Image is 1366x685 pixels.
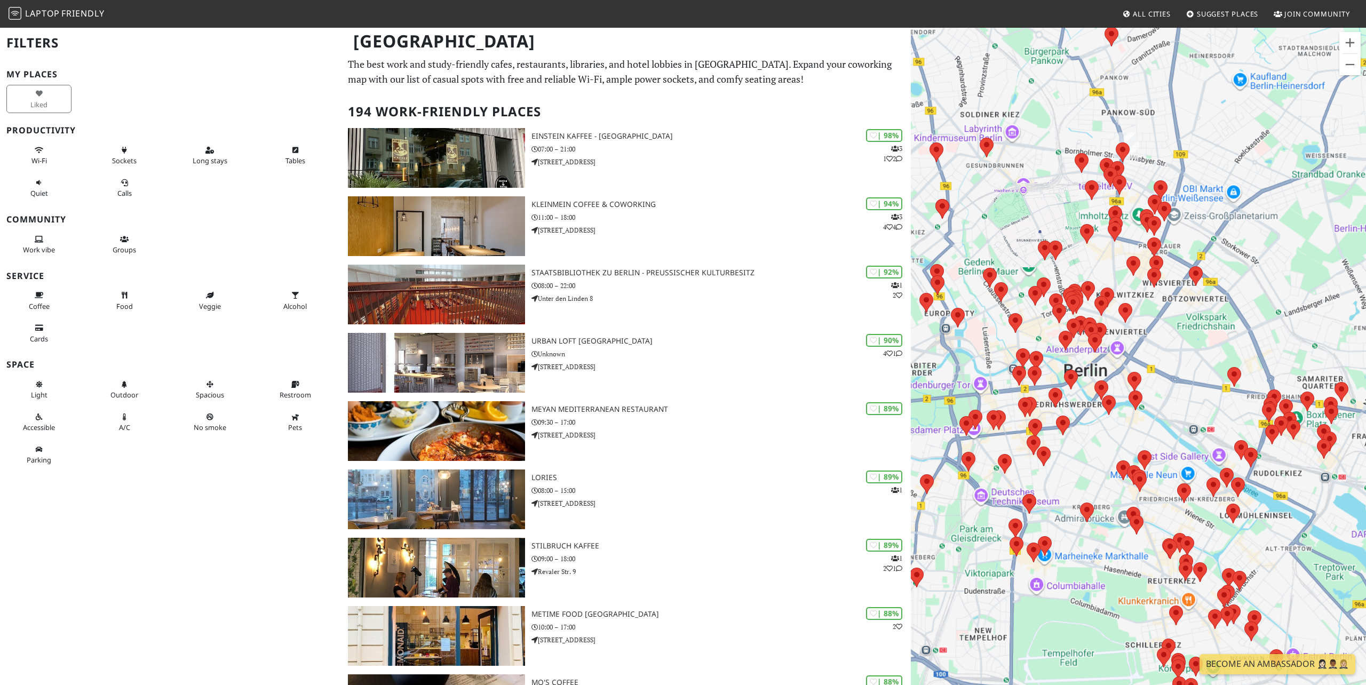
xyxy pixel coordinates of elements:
[531,473,911,482] h3: Lories
[531,293,911,304] p: Unter den Linden 8
[341,265,911,324] a: Staatsbibliothek zu Berlin - Preußischer Kulturbesitz | 92% 12 Staatsbibliothek zu Berlin - Preuß...
[110,390,138,400] span: Outdoor area
[6,125,335,136] h3: Productivity
[348,95,904,128] h2: 194 Work-Friendly Places
[6,230,72,259] button: Work vibe
[92,408,157,436] button: A/C
[531,337,911,346] h3: URBAN LOFT [GEOGRAPHIC_DATA]
[866,129,902,141] div: | 98%
[1200,654,1355,674] a: Become an Ambassador 🤵🏻‍♀️🤵🏾‍♂️🤵🏼‍♀️
[92,230,157,259] button: Groups
[531,362,911,372] p: [STREET_ADDRESS]
[31,390,47,400] span: Natural light
[531,485,911,496] p: 08:00 – 15:00
[531,349,911,359] p: Unknown
[177,408,242,436] button: No smoke
[27,455,51,465] span: Parking
[92,141,157,170] button: Sockets
[348,469,525,529] img: Lories
[9,7,21,20] img: LaptopFriendly
[194,423,226,432] span: Smoke free
[92,286,157,315] button: Food
[531,567,911,577] p: Revaler Str. 9
[531,144,911,154] p: 07:00 – 21:00
[891,280,902,300] p: 1 2
[531,200,911,209] h3: KleinMein Coffee & Coworking
[263,286,328,315] button: Alcohol
[6,286,72,315] button: Coffee
[883,144,902,164] p: 3 1 2
[199,301,221,311] span: Veggie
[177,376,242,404] button: Spacious
[30,188,48,198] span: Quiet
[1133,9,1171,19] span: All Cities
[341,333,911,393] a: URBAN LOFT Berlin | 90% 41 URBAN LOFT [GEOGRAPHIC_DATA] Unknown [STREET_ADDRESS]
[348,538,525,598] img: Stilbruch Kaffee
[1269,4,1354,23] a: Join Community
[285,156,305,165] span: Work-friendly tables
[348,606,525,666] img: metime food Berlin
[30,334,48,344] span: Credit cards
[113,245,136,254] span: Group tables
[883,348,902,359] p: 4 1
[341,196,911,256] a: KleinMein Coffee & Coworking | 94% 344 KleinMein Coffee & Coworking 11:00 – 18:00 [STREET_ADDRESS]
[25,7,60,19] span: Laptop
[6,360,335,370] h3: Space
[6,214,335,225] h3: Community
[531,268,911,277] h3: Staatsbibliothek zu Berlin - Preußischer Kulturbesitz
[23,423,55,432] span: Accessible
[348,57,904,87] p: The best work and study-friendly cafes, restaurants, libraries, and hotel lobbies in [GEOGRAPHIC_...
[117,188,132,198] span: Video/audio calls
[883,553,902,574] p: 1 2 1
[866,607,902,619] div: | 88%
[341,401,911,461] a: Meyan Mediterranean Restaurant | 89% Meyan Mediterranean Restaurant 09:30 – 17:00 [STREET_ADDRESS]
[531,622,911,632] p: 10:00 – 17:00
[6,27,335,59] h2: Filters
[341,469,911,529] a: Lories | 89% 1 Lories 08:00 – 15:00 [STREET_ADDRESS]
[531,212,911,222] p: 11:00 – 18:00
[893,622,902,632] p: 2
[1339,54,1361,75] button: Zoom out
[531,132,911,141] h3: Einstein Kaffee - [GEOGRAPHIC_DATA]
[29,301,50,311] span: Coffee
[92,376,157,404] button: Outdoor
[1284,9,1350,19] span: Join Community
[283,301,307,311] span: Alcohol
[6,408,72,436] button: Accessible
[193,156,227,165] span: Long stays
[866,334,902,346] div: | 90%
[348,333,525,393] img: URBAN LOFT Berlin
[531,541,911,551] h3: Stilbruch Kaffee
[23,245,55,254] span: People working
[883,212,902,232] p: 3 4 4
[531,225,911,235] p: [STREET_ADDRESS]
[112,156,137,165] span: Power sockets
[341,538,911,598] a: Stilbruch Kaffee | 89% 121 Stilbruch Kaffee 09:00 – 18:00 Revaler Str. 9
[263,376,328,404] button: Restroom
[263,141,328,170] button: Tables
[341,128,911,188] a: Einstein Kaffee - Charlottenburg | 98% 312 Einstein Kaffee - [GEOGRAPHIC_DATA] 07:00 – 21:00 [STR...
[6,69,335,79] h3: My Places
[531,405,911,414] h3: Meyan Mediterranean Restaurant
[6,271,335,281] h3: Service
[9,5,105,23] a: LaptopFriendly LaptopFriendly
[348,401,525,461] img: Meyan Mediterranean Restaurant
[531,554,911,564] p: 09:00 – 18:00
[196,390,224,400] span: Spacious
[866,197,902,210] div: | 94%
[6,141,72,170] button: Wi-Fi
[531,610,911,619] h3: metime food [GEOGRAPHIC_DATA]
[1182,4,1263,23] a: Suggest Places
[531,635,911,645] p: [STREET_ADDRESS]
[531,498,911,508] p: [STREET_ADDRESS]
[531,417,911,427] p: 09:30 – 17:00
[348,196,525,256] img: KleinMein Coffee & Coworking
[866,266,902,278] div: | 92%
[116,301,133,311] span: Food
[280,390,311,400] span: Restroom
[531,281,911,291] p: 08:00 – 22:00
[6,376,72,404] button: Light
[348,265,525,324] img: Staatsbibliothek zu Berlin - Preußischer Kulturbesitz
[288,423,302,432] span: Pet friendly
[263,408,328,436] button: Pets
